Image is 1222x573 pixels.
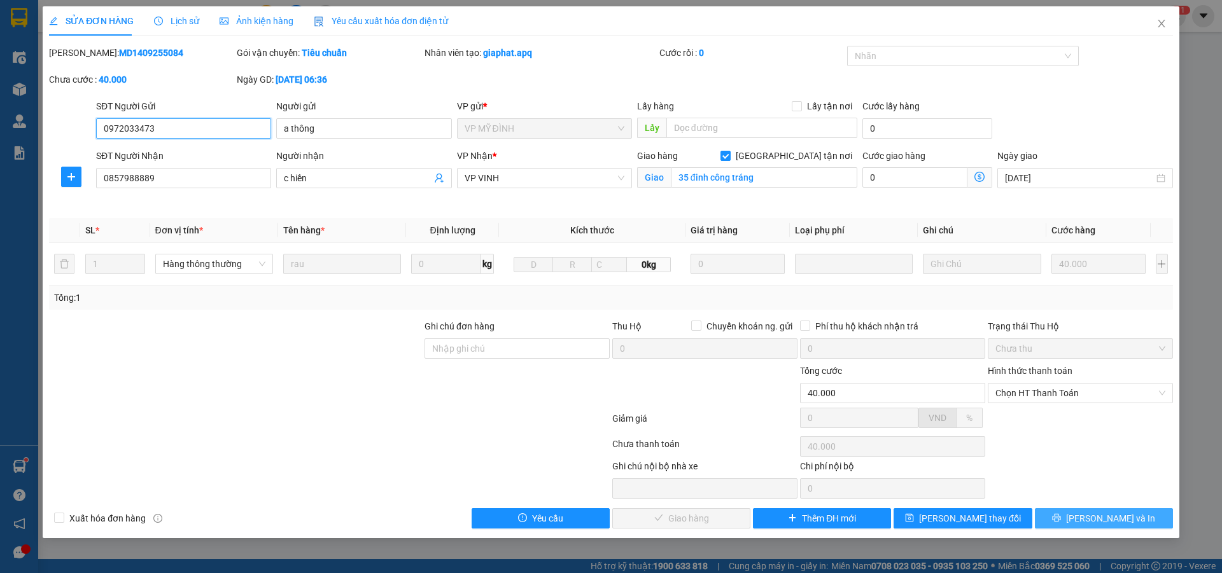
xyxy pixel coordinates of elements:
[532,511,563,525] span: Yêu cầu
[691,254,785,274] input: 0
[637,167,671,188] span: Giao
[591,257,627,272] input: C
[425,46,657,60] div: Nhân viên tạo:
[1052,513,1061,523] span: printer
[637,151,678,161] span: Giao hàng
[465,119,624,138] span: VP MỸ ĐÌNH
[800,366,842,376] span: Tổng cước
[919,511,1021,525] span: [PERSON_NAME] thay đổi
[85,225,95,235] span: SL
[691,225,738,235] span: Giá trị hàng
[155,225,203,235] span: Đơn vị tính
[918,218,1046,243] th: Ghi chú
[276,149,451,163] div: Người nhận
[1144,6,1179,42] button: Close
[570,225,614,235] span: Kích thước
[61,167,81,187] button: plus
[699,48,704,58] b: 0
[659,46,845,60] div: Cước rồi :
[731,149,857,163] span: [GEOGRAPHIC_DATA] tận nơi
[552,257,592,272] input: R
[220,17,228,25] span: picture
[923,254,1041,274] input: Ghi Chú
[612,321,642,331] span: Thu Hộ
[154,16,199,26] span: Lịch sử
[154,17,163,25] span: clock-circle
[753,508,891,528] button: plusThêm ĐH mới
[514,257,553,272] input: D
[905,513,914,523] span: save
[276,99,451,113] div: Người gửi
[997,151,1037,161] label: Ngày giao
[612,459,797,478] div: Ghi chú nội bộ nhà xe
[49,46,234,60] div: [PERSON_NAME]:
[96,149,271,163] div: SĐT Người Nhận
[966,413,973,423] span: %
[54,291,472,305] div: Tổng: 1
[237,72,422,86] div: Ngày GD:
[430,225,475,235] span: Định lượng
[314,16,448,26] span: Yêu cầu xuất hóa đơn điện tử
[481,254,494,274] span: kg
[929,413,946,423] span: VND
[153,514,162,523] span: info-circle
[425,321,495,331] label: Ghi chú đơn hàng
[163,254,265,273] span: Hàng thông thường
[425,338,610,359] input: Ghi chú đơn hàng
[64,511,151,525] span: Xuất hóa đơn hàng
[237,46,422,60] div: Gói vận chuyển:
[62,172,81,182] span: plus
[49,72,234,86] div: Chưa cước :
[457,99,632,113] div: VP gửi
[671,167,857,188] input: Giao tận nơi
[99,74,127,85] b: 40.000
[283,254,401,274] input: VD: Bàn, Ghế
[802,99,857,113] span: Lấy tận nơi
[1156,18,1167,29] span: close
[995,383,1165,403] span: Chọn HT Thanh Toán
[611,437,799,459] div: Chưa thanh toán
[790,218,918,243] th: Loại phụ phí
[627,257,670,272] span: 0kg
[49,17,58,25] span: edit
[1051,225,1095,235] span: Cước hàng
[862,151,925,161] label: Cước giao hàng
[49,16,134,26] span: SỬA ĐƠN HÀNG
[988,366,1072,376] label: Hình thức thanh toán
[810,319,924,333] span: Phí thu hộ khách nhận trả
[862,167,967,188] input: Cước giao hàng
[637,101,674,111] span: Lấy hàng
[701,319,797,333] span: Chuyển khoản ng. gửi
[96,99,271,113] div: SĐT Người Gửi
[1156,254,1168,274] button: plus
[1005,171,1153,185] input: Ngày giao
[220,16,293,26] span: Ảnh kiện hàng
[862,101,920,111] label: Cước lấy hàng
[314,17,324,27] img: icon
[1035,508,1173,528] button: printer[PERSON_NAME] và In
[119,48,183,58] b: MD1409255084
[457,151,493,161] span: VP Nhận
[276,74,327,85] b: [DATE] 06:36
[802,511,856,525] span: Thêm ĐH mới
[862,118,992,139] input: Cước lấy hàng
[666,118,857,138] input: Dọc đường
[974,172,985,182] span: dollar-circle
[483,48,532,58] b: giaphat.apq
[788,513,797,523] span: plus
[894,508,1032,528] button: save[PERSON_NAME] thay đổi
[611,411,799,434] div: Giảm giá
[434,173,444,183] span: user-add
[637,118,666,138] span: Lấy
[1066,511,1155,525] span: [PERSON_NAME] và In
[283,225,325,235] span: Tên hàng
[995,339,1165,358] span: Chưa thu
[302,48,347,58] b: Tiêu chuẩn
[800,459,985,478] div: Chi phí nội bộ
[472,508,610,528] button: exclamation-circleYêu cầu
[1051,254,1146,274] input: 0
[54,254,74,274] button: delete
[518,513,527,523] span: exclamation-circle
[988,319,1173,333] div: Trạng thái Thu Hộ
[612,508,750,528] button: checkGiao hàng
